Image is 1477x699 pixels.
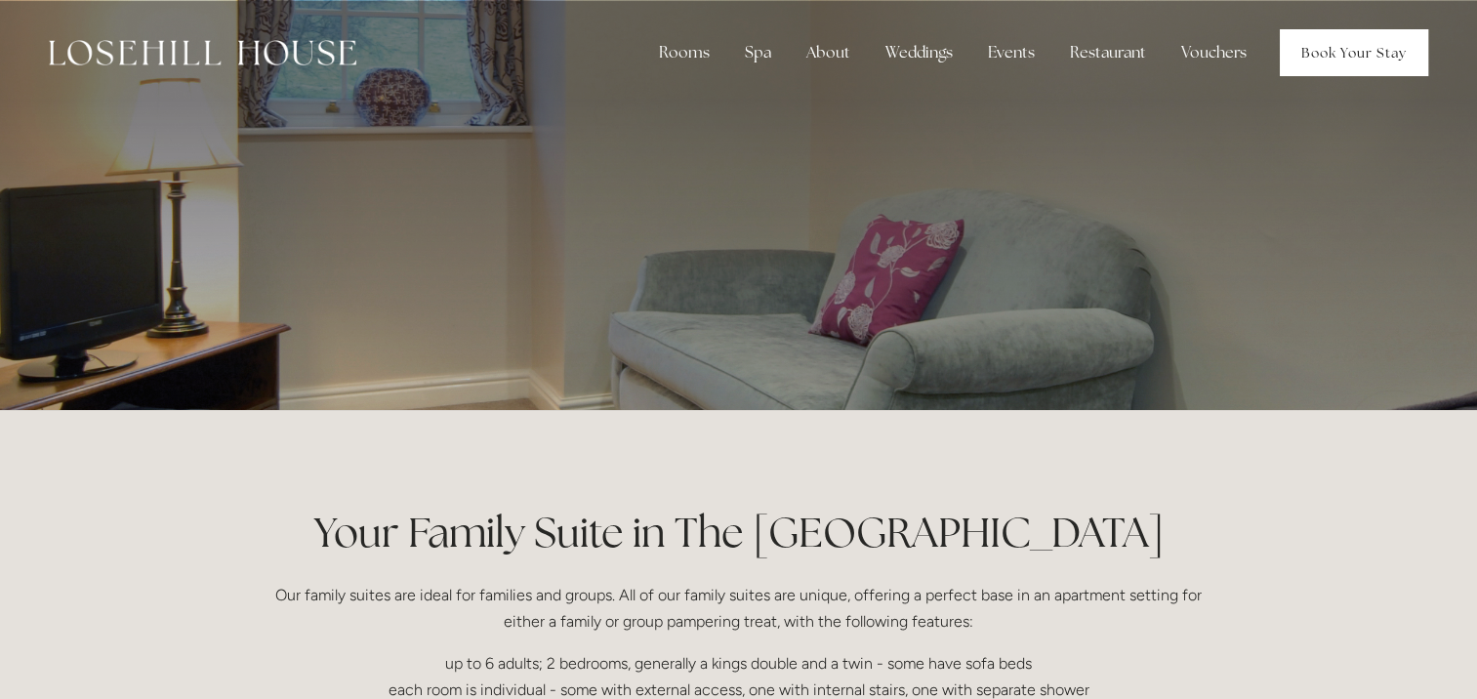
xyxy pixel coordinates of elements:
[791,33,866,72] div: About
[643,33,725,72] div: Rooms
[972,33,1050,72] div: Events
[729,33,787,72] div: Spa
[1054,33,1162,72] div: Restaurant
[1166,33,1262,72] a: Vouchers
[272,582,1206,635] p: Our family suites are ideal for families and groups. All of our family suites are unique, offerin...
[49,40,356,65] img: Losehill House
[272,504,1206,561] h1: Your Family Suite in The [GEOGRAPHIC_DATA]
[870,33,968,72] div: Weddings
[1280,29,1428,76] a: Book Your Stay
